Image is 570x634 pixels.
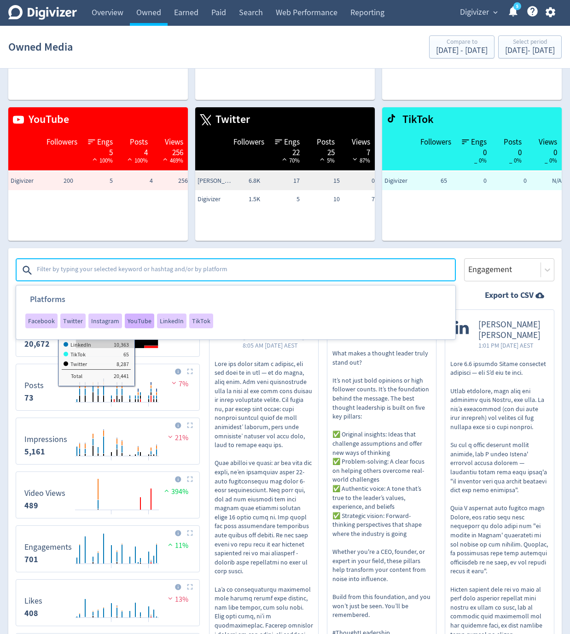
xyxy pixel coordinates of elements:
[125,157,148,164] span: 100%
[491,8,500,17] span: expand_more
[160,318,184,324] span: LinkedIn
[24,488,65,499] dt: Video Views
[87,147,113,155] div: 5
[91,318,119,324] span: Instagram
[20,529,196,568] svg: Engagements 63
[76,172,115,190] td: 5
[24,500,38,511] strong: 489
[106,460,117,466] text: 14/07
[478,341,544,350] span: 1:01 PM [DATE] AEST
[429,35,494,58] button: Compare to[DATE] - [DATE]
[280,156,289,163] img: positive-performance-white.svg
[90,156,99,163] img: positive-performance-white.svg
[24,446,45,457] strong: 5,161
[115,172,155,190] td: 4
[449,172,489,190] td: 0
[474,157,487,164] span: _ 0%
[165,137,183,148] span: Views
[28,318,55,324] span: Facebook
[539,137,557,148] span: Views
[504,137,522,148] span: Posts
[350,156,360,163] img: negative-performance-white.svg
[24,434,67,445] dt: Impressions
[155,172,195,190] td: 256
[350,157,370,164] span: 87%
[398,112,434,128] span: TikTok
[143,567,154,574] text: 28/07
[187,476,193,482] img: Placeholder
[187,368,193,374] img: Placeholder
[166,595,188,604] span: 13%
[478,320,544,341] span: [PERSON_NAME] [PERSON_NAME]
[273,147,300,155] div: 22
[166,541,175,548] img: positive-performance.svg
[16,294,213,314] h3: Platforms
[262,172,302,190] td: 17
[11,176,47,186] span: Digivizer
[24,608,38,619] strong: 408
[157,147,183,155] div: 256
[166,595,175,602] img: negative-performance.svg
[457,5,500,20] button: Digivizer
[143,621,154,628] text: 28/07
[420,137,451,148] span: Followers
[317,137,335,148] span: Posts
[384,176,421,186] span: Digivizer
[342,190,382,209] td: 7
[169,379,188,389] span: 7%
[318,157,335,164] span: 5%
[24,542,72,553] dt: Engagements
[122,147,148,155] div: 4
[318,156,327,163] img: positive-performance-white.svg
[47,137,77,148] span: Followers
[233,137,264,148] span: Followers
[161,156,170,163] img: positive-performance-white.svg
[545,157,557,164] span: _ 0%
[243,341,308,350] span: 8:05 AM [DATE] AEST
[460,147,487,155] div: 0
[505,39,555,47] div: Select period
[302,172,342,190] td: 15
[496,147,522,155] div: 0
[20,583,196,622] svg: Likes 61
[262,190,302,209] td: 5
[8,32,73,62] h1: Owned Media
[342,172,382,190] td: 0
[20,476,196,514] svg: Video Views 0
[516,3,518,10] text: 5
[162,487,171,494] img: positive-performance.svg
[352,137,370,148] span: Views
[143,513,154,520] text: 28/07
[280,157,300,164] span: 70%
[460,5,489,20] span: Digivizer
[125,156,134,163] img: positive-performance-white.svg
[410,172,449,190] td: 65
[166,433,175,440] img: negative-performance.svg
[161,157,183,164] span: 469%
[382,107,562,241] table: customized table
[24,112,69,128] span: YouTube
[143,406,154,412] text: 28/07
[505,47,555,55] div: [DATE] - [DATE]
[169,379,179,386] img: negative-performance.svg
[143,460,154,466] text: 28/07
[529,172,569,190] td: N/A
[106,513,117,520] text: 14/07
[309,147,335,155] div: 25
[211,112,250,128] span: Twitter
[128,318,151,324] span: YouTube
[498,35,562,58] button: Select period[DATE]- [DATE]
[223,190,262,209] td: 1.5K
[471,137,487,148] span: Engs
[20,368,196,407] svg: Posts 5
[106,567,117,574] text: 14/07
[106,621,117,628] text: 14/07
[166,541,188,550] span: 11%
[195,107,375,241] table: customized table
[24,596,42,606] dt: Likes
[20,422,196,460] svg: Impressions 171
[24,380,44,391] dt: Posts
[192,318,210,324] span: TikTok
[513,2,521,10] a: 5
[436,47,488,55] div: [DATE] - [DATE]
